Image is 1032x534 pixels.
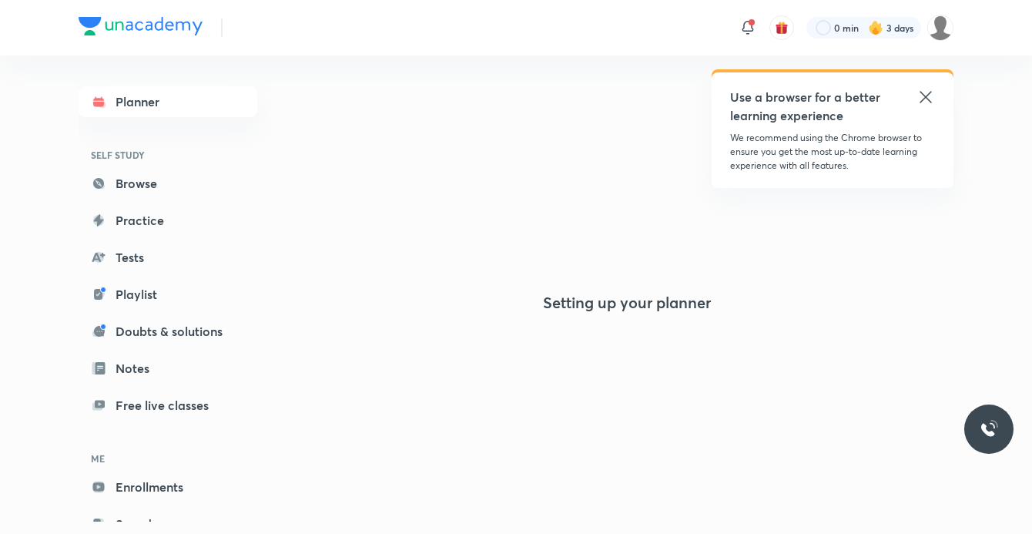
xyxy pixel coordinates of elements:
h6: ME [79,445,257,472]
a: Playlist [79,279,257,310]
h4: Setting up your planner [543,294,711,312]
a: Tests [79,242,257,273]
a: Doubts & solutions [79,316,257,347]
img: ttu [980,420,998,438]
img: Company Logo [79,17,203,35]
p: We recommend using the Chrome browser to ensure you get the most up-to-date learning experience w... [730,131,935,173]
a: Enrollments [79,472,257,502]
h6: SELF STUDY [79,142,257,168]
a: Practice [79,205,257,236]
img: streak [868,20,883,35]
img: avatar [775,21,789,35]
a: Free live classes [79,390,257,421]
a: Notes [79,353,257,384]
a: Browse [79,168,257,199]
h5: Use a browser for a better learning experience [730,88,883,125]
img: pooja Patel [927,15,953,41]
button: avatar [769,15,794,40]
a: Company Logo [79,17,203,39]
a: Planner [79,86,257,117]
